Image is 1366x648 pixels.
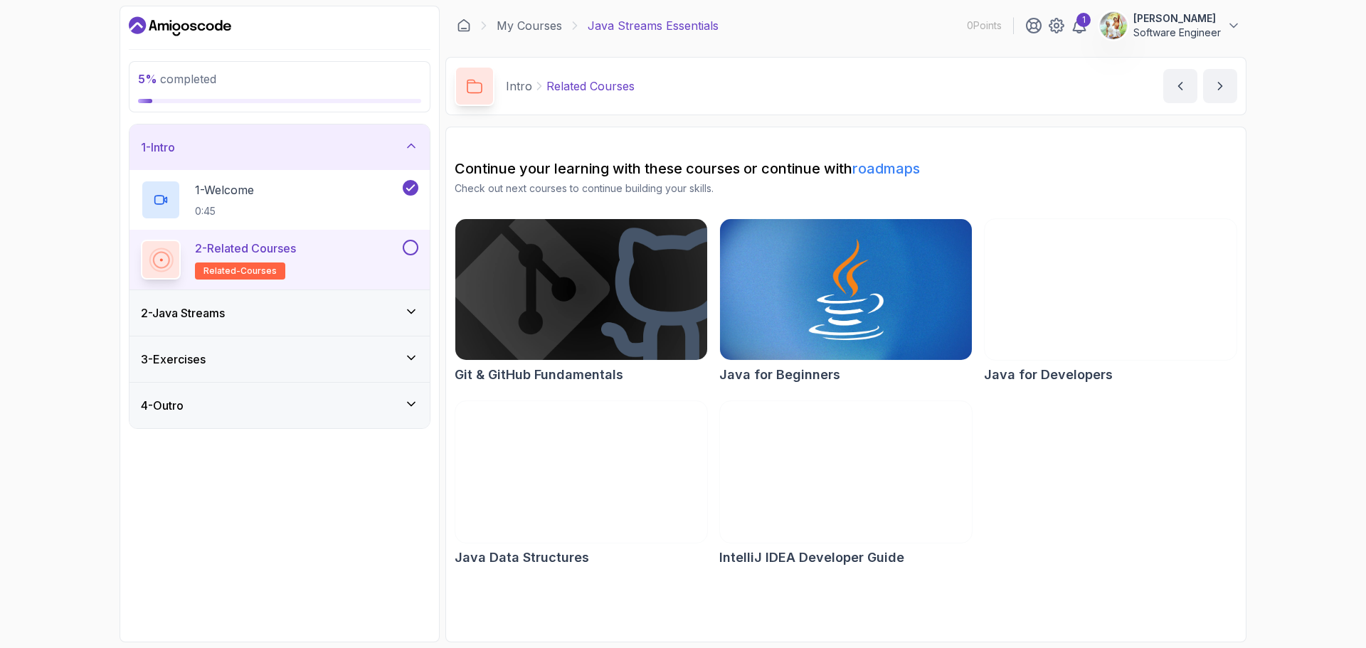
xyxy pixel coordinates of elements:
[455,181,1237,196] p: Check out next courses to continue building your skills.
[455,401,707,542] img: Java Data Structures card
[455,218,708,385] a: Git & GitHub Fundamentals cardGit & GitHub Fundamentals
[588,17,719,34] p: Java Streams Essentials
[1163,69,1197,103] button: previous content
[129,383,430,428] button: 4-Outro
[720,219,972,360] img: Java for Beginners card
[455,548,589,568] h2: Java Data Structures
[455,365,623,385] h2: Git & GitHub Fundamentals
[719,400,973,567] a: IntelliJ IDEA Developer Guide cardIntelliJ IDEA Developer Guide
[1071,17,1088,34] a: 1
[141,240,418,280] button: 2-Related Coursesrelated-courses
[1099,11,1241,40] button: user profile image[PERSON_NAME]Software Engineer
[719,218,973,385] a: Java for Beginners cardJava for Beginners
[141,397,184,414] h3: 4 - Outro
[129,15,231,38] a: Dashboard
[455,159,1237,179] h2: Continue your learning with these courses or continue with
[141,351,206,368] h3: 3 - Exercises
[138,72,216,86] span: completed
[195,240,296,257] p: 2 - Related Courses
[984,365,1113,385] h2: Java for Developers
[129,124,430,170] button: 1-Intro
[1133,26,1221,40] p: Software Engineer
[129,290,430,336] button: 2-Java Streams
[546,78,635,95] p: Related Courses
[141,180,418,220] button: 1-Welcome0:45
[984,218,1237,385] a: Java for Developers cardJava for Developers
[195,204,254,218] p: 0:45
[1203,69,1237,103] button: next content
[203,265,277,277] span: related-courses
[506,78,532,95] p: Intro
[141,139,175,156] h3: 1 - Intro
[1076,13,1091,27] div: 1
[1100,12,1127,39] img: user profile image
[457,18,471,33] a: Dashboard
[138,72,157,86] span: 5 %
[720,401,972,542] img: IntelliJ IDEA Developer Guide card
[719,365,840,385] h2: Java for Beginners
[967,18,1002,33] p: 0 Points
[719,548,904,568] h2: IntelliJ IDEA Developer Guide
[1133,11,1221,26] p: [PERSON_NAME]
[852,160,920,177] a: roadmaps
[497,17,562,34] a: My Courses
[985,219,1237,360] img: Java for Developers card
[455,400,708,567] a: Java Data Structures cardJava Data Structures
[129,336,430,382] button: 3-Exercises
[195,181,254,198] p: 1 - Welcome
[141,304,225,322] h3: 2 - Java Streams
[455,219,707,360] img: Git & GitHub Fundamentals card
